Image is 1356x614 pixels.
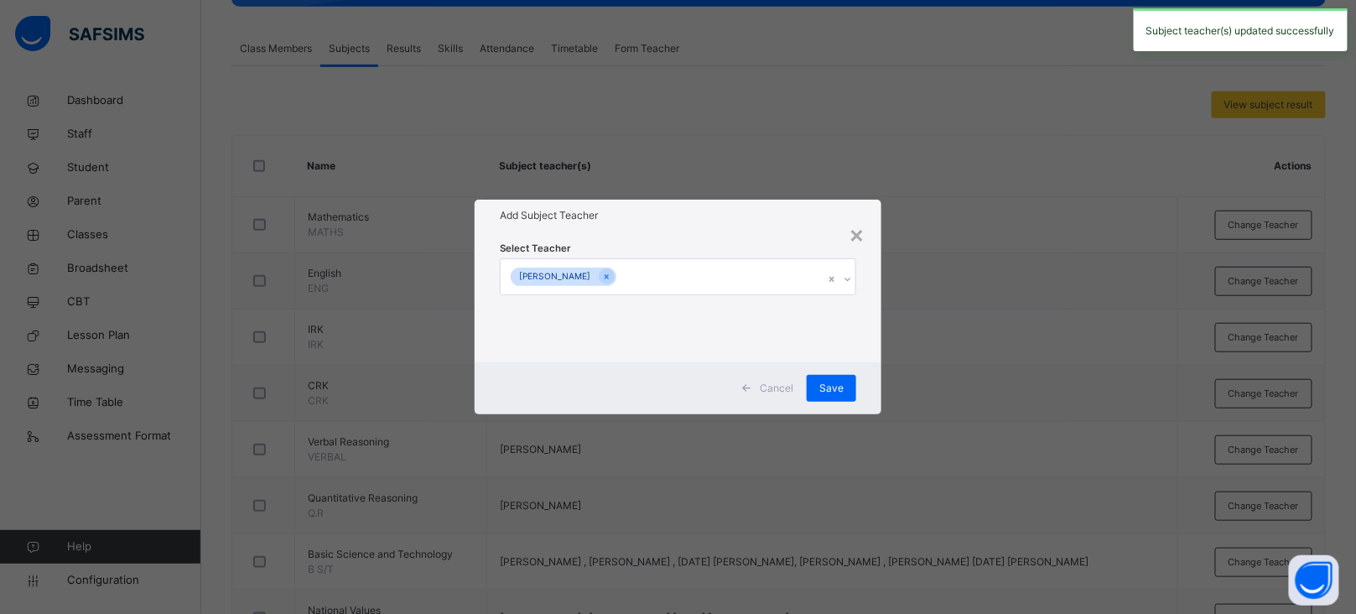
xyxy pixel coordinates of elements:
span: Cancel [760,381,793,396]
div: [PERSON_NAME] [511,268,599,287]
button: Open asap [1289,555,1339,606]
span: Save [819,381,844,396]
div: Subject teacher(s) updated successfully [1134,8,1348,51]
h1: Add Subject Teacher [500,208,856,223]
div: × [849,216,865,252]
span: Select Teacher [500,242,571,256]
